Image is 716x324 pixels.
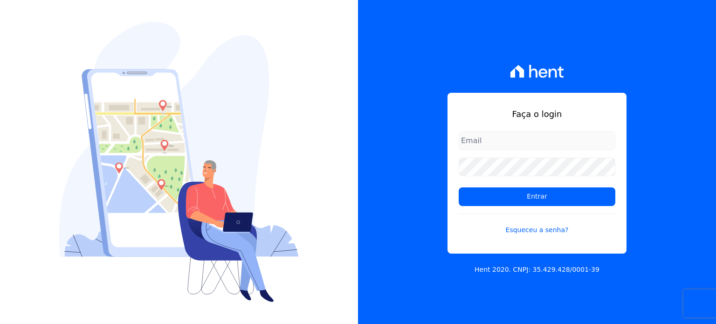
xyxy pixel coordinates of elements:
[459,187,615,206] input: Entrar
[459,108,615,120] h1: Faça o login
[459,214,615,235] a: Esqueceu a senha?
[59,22,299,302] img: Login
[459,131,615,150] input: Email
[475,265,599,275] p: Hent 2020. CNPJ: 35.429.428/0001-39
